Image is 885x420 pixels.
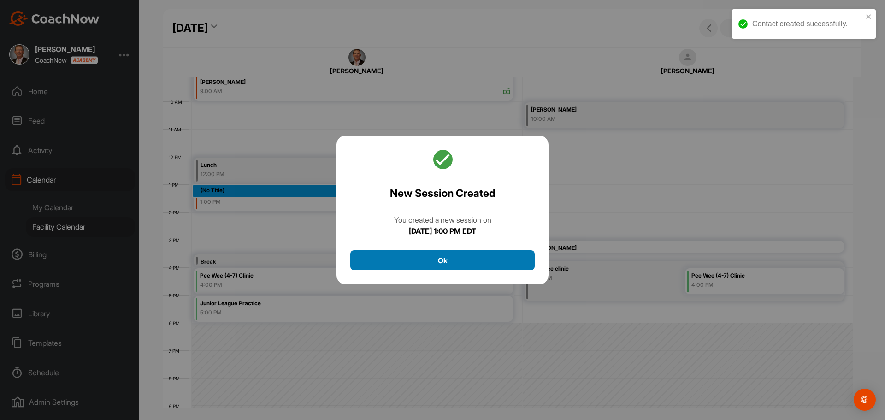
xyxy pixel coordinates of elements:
div: Contact created successfully. [752,18,863,30]
div: Open Intercom Messenger [854,389,876,411]
button: close [866,13,872,23]
h2: New Session Created [390,185,496,201]
div: You created a new session on [394,214,491,225]
button: Ok [350,250,535,270]
b: [DATE] 1:00 PM EDT [409,226,476,236]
